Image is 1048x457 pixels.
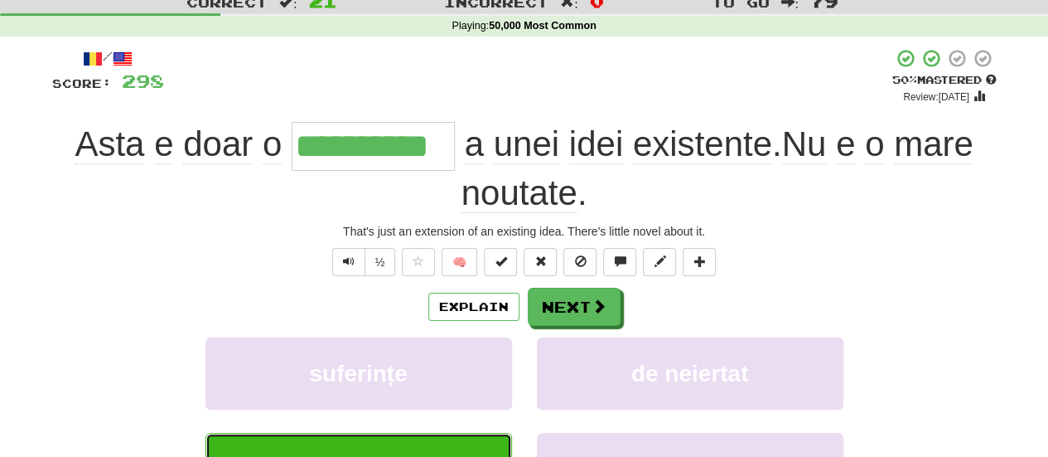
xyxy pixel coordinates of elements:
[489,20,596,32] strong: 50,000 Most Common
[563,248,596,276] button: Ignore sentence (alt+i)
[465,124,484,164] span: a
[528,288,621,326] button: Next
[903,91,969,103] small: Review: [DATE]
[183,124,253,164] span: doar
[683,248,716,276] button: Add to collection (alt+a)
[782,124,827,164] span: Nu
[892,73,997,88] div: Mastered
[569,124,623,164] span: idei
[205,338,512,410] button: suferințe
[428,293,519,321] button: Explain
[524,248,557,276] button: Reset to 0% Mastered (alt+r)
[52,76,112,90] span: Score:
[865,124,884,164] span: o
[52,48,164,69] div: /
[52,223,997,240] div: That's just an extension of an existing idea. There's little novel about it.
[442,248,477,276] button: 🧠
[836,124,855,164] span: e
[154,124,173,164] span: e
[263,124,282,164] span: o
[484,248,517,276] button: Set this sentence to 100% Mastered (alt+m)
[329,248,396,276] div: Text-to-speech controls
[537,338,843,410] button: de neiertat
[455,124,973,213] span: . .
[75,124,144,164] span: Asta
[633,124,772,164] span: existente
[603,248,636,276] button: Discuss sentence (alt+u)
[309,361,407,387] span: suferințe
[122,70,164,91] span: 298
[494,124,559,164] span: unei
[402,248,435,276] button: Favorite sentence (alt+f)
[332,248,365,276] button: Play sentence audio (ctl+space)
[365,248,396,276] button: ½
[892,73,917,86] span: 50 %
[631,361,749,387] span: de neiertat
[461,173,577,213] span: noutate
[643,248,676,276] button: Edit sentence (alt+d)
[894,124,973,164] span: mare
